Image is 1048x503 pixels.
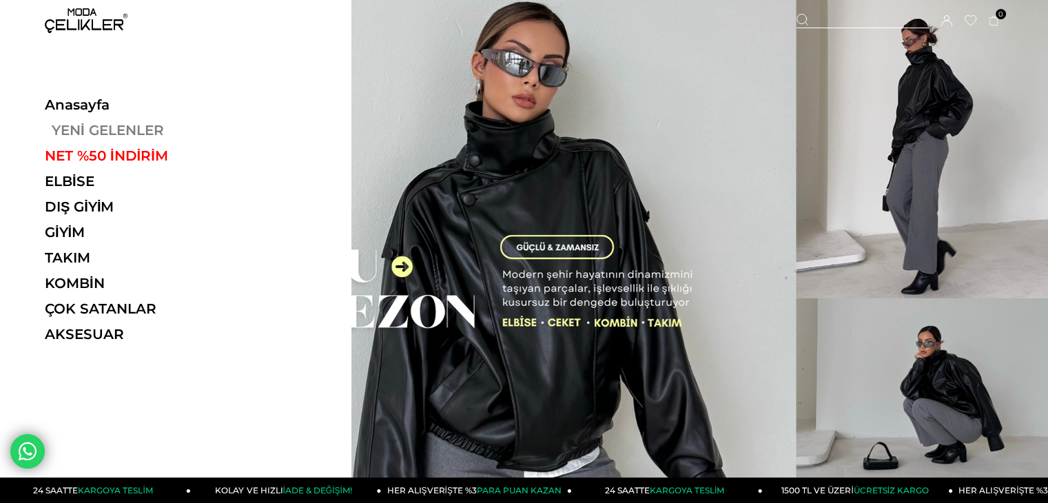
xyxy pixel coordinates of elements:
[282,485,351,495] span: İADE & DEĞİŞİM!
[996,9,1006,19] span: 0
[45,96,234,113] a: Anasayfa
[45,249,234,266] a: TAKIM
[989,16,999,26] a: 0
[572,478,763,503] a: 24 SAATTEKARGOYA TESLİM
[45,326,234,342] a: AKSESUAR
[191,478,382,503] a: KOLAY VE HIZLIİADE & DEĞİŞİM!
[45,300,234,317] a: ÇOK SATANLAR
[45,173,234,189] a: ELBİSE
[45,198,234,215] a: DIŞ GİYİM
[45,8,127,33] img: logo
[45,224,234,240] a: GİYİM
[650,485,724,495] span: KARGOYA TESLİM
[78,485,152,495] span: KARGOYA TESLİM
[477,485,562,495] span: PARA PUAN KAZAN
[854,485,929,495] span: ÜCRETSİZ KARGO
[45,122,234,138] a: YENİ GELENLER
[382,478,573,503] a: HER ALIŞVERİŞTE %3PARA PUAN KAZAN
[45,147,234,164] a: NET %50 İNDİRİM
[1,478,192,503] a: 24 SAATTEKARGOYA TESLİM
[763,478,954,503] a: 1500 TL VE ÜZERİÜCRETSİZ KARGO
[45,275,234,291] a: KOMBİN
